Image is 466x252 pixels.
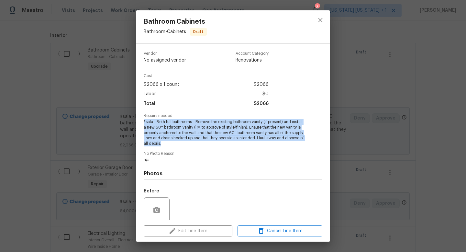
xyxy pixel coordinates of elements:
h4: Photos [144,170,322,177]
span: $2066 [254,80,269,89]
span: Vendor [144,52,186,56]
span: Draft [191,29,206,35]
span: Renovations [236,57,269,63]
span: Cancel Line Item [239,227,320,235]
button: Cancel Line Item [238,225,322,237]
span: $2066 [254,99,269,109]
span: Bathroom Cabinets [144,18,207,25]
span: Total [144,99,155,109]
h5: Before [144,189,159,193]
span: $2066 x 1 count [144,80,179,89]
span: n/a [144,157,305,163]
span: Cost [144,74,269,78]
button: close [313,12,328,28]
div: 3 [315,4,319,10]
span: #sala - Both full bathrooms - Remove the existing bathroom vanity (if present) and install a new ... [144,119,305,146]
span: No assigned vendor [144,57,186,63]
span: Account Category [236,52,269,56]
span: $0 [262,89,269,99]
span: No Photo Reason [144,152,322,156]
span: Bathroom - Cabinets [144,29,186,34]
span: Repairs needed [144,114,322,118]
span: Labor [144,89,156,99]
